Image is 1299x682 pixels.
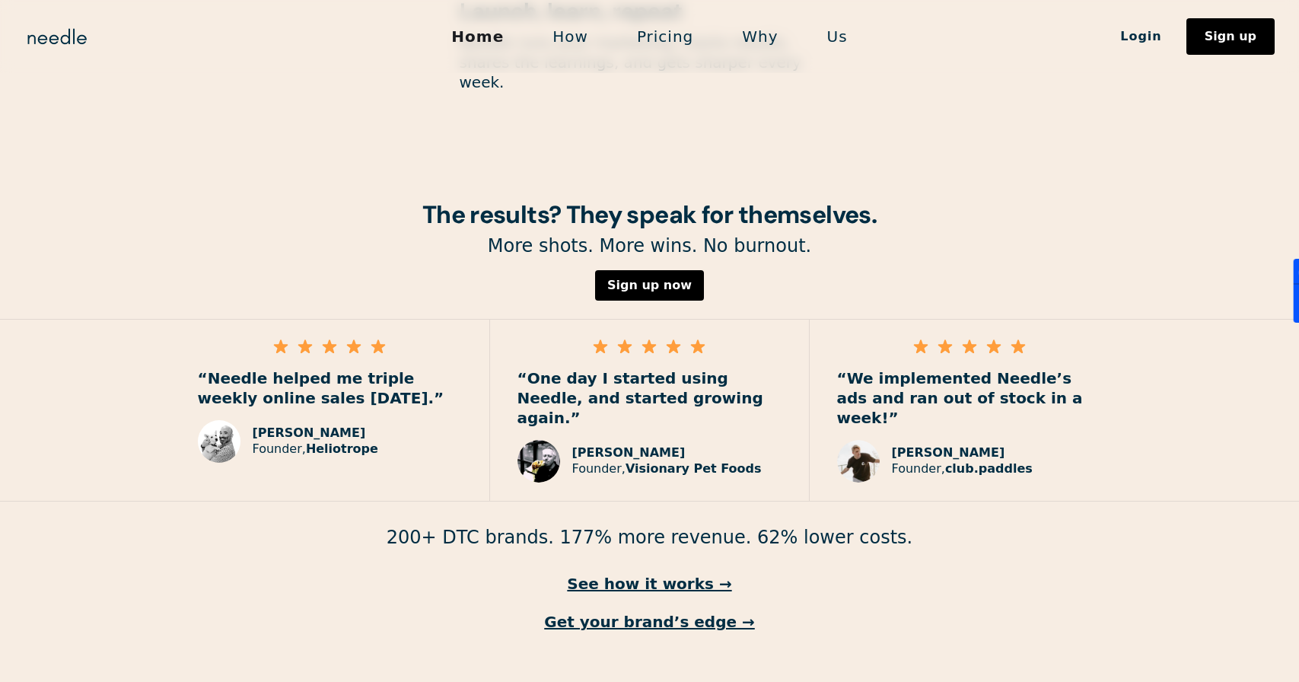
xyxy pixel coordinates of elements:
a: Sign up [1186,18,1275,55]
p: Founder, [892,461,1033,477]
strong: [PERSON_NAME] [253,425,366,440]
a: Why [718,21,802,53]
div: Sign up [1205,30,1256,43]
a: Pricing [613,21,718,53]
strong: Visionary Pet Foods [626,461,762,476]
a: Home [427,21,528,53]
strong: The results? They speak for themselves. [422,199,877,231]
p: “Needle helped me triple weekly online sales [DATE].” [198,368,462,408]
strong: [PERSON_NAME] [572,445,686,460]
a: Us [803,21,872,53]
strong: [PERSON_NAME] [892,445,1005,460]
p: “We implemented Needle’s ads and ran out of stock in a week!” [837,368,1102,428]
strong: Heliotrope [306,441,378,456]
a: How [528,21,613,53]
div: Sign up now [607,279,692,292]
a: Sign up now [595,270,704,301]
a: Login [1096,24,1186,49]
strong: club.paddles [945,461,1033,476]
p: Founder, [253,441,378,457]
p: Founder, [572,461,762,477]
p: “One day I started using Needle, and started growing again.” [517,368,782,428]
